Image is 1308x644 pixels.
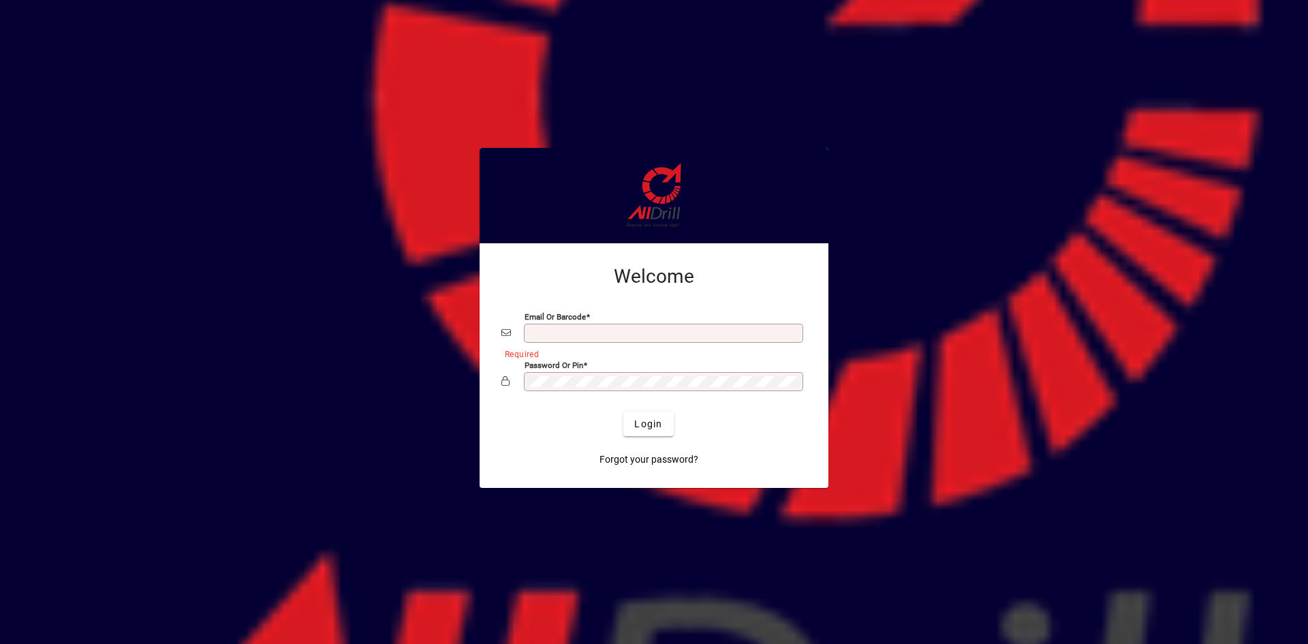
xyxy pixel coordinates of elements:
[634,417,662,431] span: Login
[501,265,807,288] h2: Welcome
[525,361,583,370] mat-label: Password or Pin
[525,312,586,322] mat-label: Email or Barcode
[594,447,704,472] a: Forgot your password?
[599,453,698,467] span: Forgot your password?
[623,412,673,436] button: Login
[505,346,796,361] mat-error: Required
